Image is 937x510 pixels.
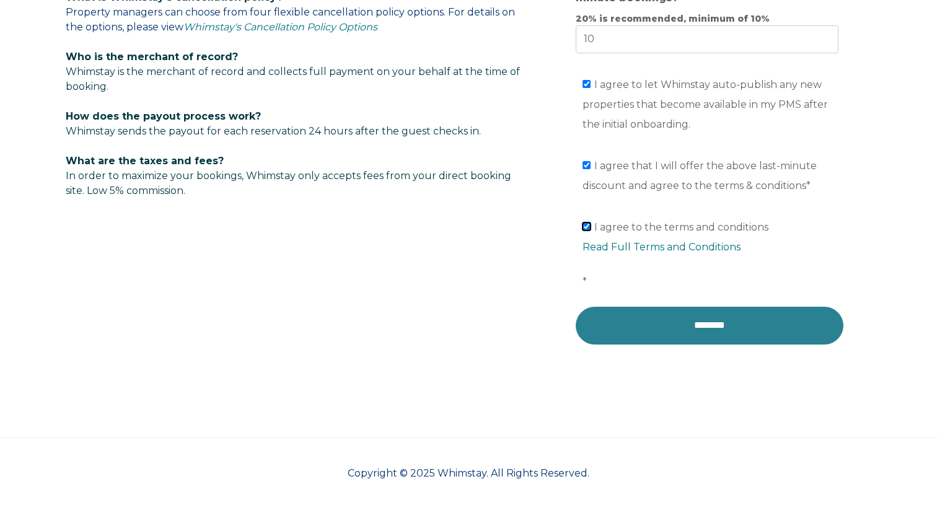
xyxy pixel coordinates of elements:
[583,79,828,130] span: I agree to let Whimstay auto-publish any new properties that become available in my PMS after the...
[66,66,520,92] span: Whimstay is the merchant of record and collects full payment on your behalf at the time of booking.
[183,21,377,33] a: Whimstay's Cancellation Policy Options
[583,241,741,253] a: Read Full Terms and Conditions
[66,110,261,122] span: How does the payout process work?
[583,161,591,169] input: I agree that I will offer the above last-minute discount and agree to the terms & conditions*
[66,155,224,167] span: What are the taxes and fees?
[66,155,511,196] span: In order to maximize your bookings, Whimstay only accepts fees from your direct booking site. Low...
[583,222,591,231] input: I agree to the terms and conditionsRead Full Terms and Conditions*
[583,80,591,88] input: I agree to let Whimstay auto-publish any new properties that become available in my PMS after the...
[66,125,481,137] span: Whimstay sends the payout for each reservation 24 hours after the guest checks in.
[576,13,770,24] strong: 20% is recommended, minimum of 10%
[66,466,871,481] p: Copyright © 2025 Whimstay. All Rights Reserved.
[583,221,845,288] span: I agree to the terms and conditions
[583,160,817,191] span: I agree that I will offer the above last-minute discount and agree to the terms & conditions
[66,51,238,63] span: Who is the merchant of record?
